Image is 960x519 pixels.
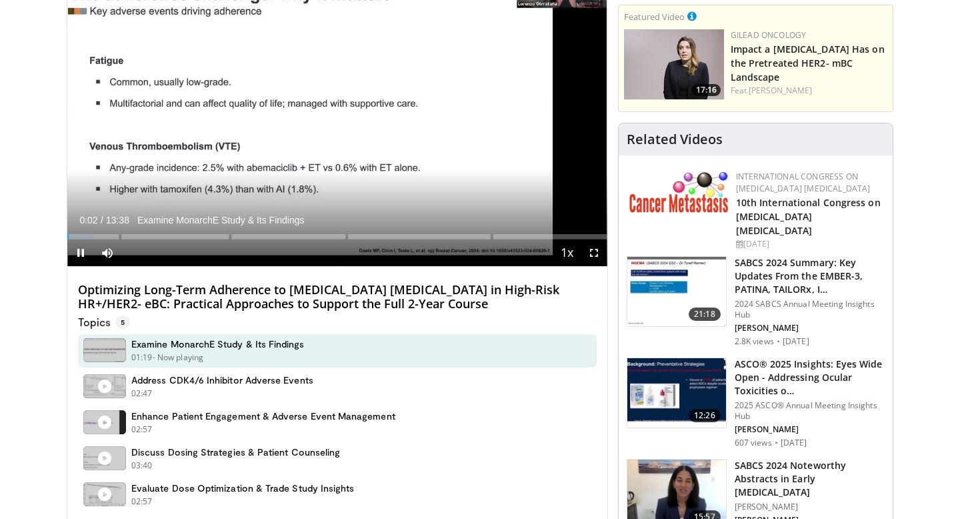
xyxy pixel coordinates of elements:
div: Progress Bar [67,234,607,239]
span: 5 [115,316,130,329]
p: [PERSON_NAME] [735,424,885,435]
button: Playback Rate [554,239,581,266]
div: Feat. [731,85,887,97]
span: Examine MonarchE Study & Its Findings [137,214,305,226]
h4: Evaluate Dose Optimization & Trade Study Insights [131,482,354,494]
p: 02:57 [131,424,153,436]
h4: Related Videos [627,131,723,147]
p: 607 views [735,438,772,448]
img: 37b1f331-dad8-42d1-a0d6-86d758bc13f3.png.150x105_q85_crop-smart_upscale.png [624,29,724,99]
span: 17:16 [692,84,721,96]
p: [PERSON_NAME] [735,502,885,512]
h4: Optimizing Long-Term Adherence to [MEDICAL_DATA] [MEDICAL_DATA] in High-Risk HR+/HER2- eBC: Pract... [78,283,597,312]
img: 6ff8bc22-9509-4454-a4f8-ac79dd3b8976.png.150x105_q85_autocrop_double_scale_upscale_version-0.2.png [629,171,729,213]
a: 17:16 [624,29,724,99]
p: 2.8K views [735,336,774,347]
p: [PERSON_NAME] [735,323,885,334]
span: / [101,215,103,225]
h4: Discuss Dosing Strategies & Patient Counseling [131,446,340,458]
h4: Enhance Patient Engagement & Adverse Event Management [131,410,395,422]
button: Fullscreen [581,239,607,266]
p: 02:47 [131,388,153,400]
p: Topics [78,316,130,329]
p: [DATE] [783,336,809,347]
a: 10th International Congress on [MEDICAL_DATA] [MEDICAL_DATA] [736,196,881,237]
a: International Congress on [MEDICAL_DATA] [MEDICAL_DATA] [736,171,871,194]
h4: Examine MonarchE Study & Its Findings [131,338,304,350]
h3: ASCO® 2025 Insights: Eyes Wide Open - Addressing Ocular Toxicities o… [735,358,885,398]
div: · [777,336,780,347]
img: 24788a67-60a2-4554-b753-a3698dbabb20.150x105_q85_crop-smart_upscale.jpg [627,257,726,326]
button: Pause [67,239,94,266]
a: 21:18 SABCS 2024 Summary: Key Updates From the EMBER-3, PATINA, TAILORx, I… 2024 SABCS Annual Mee... [627,256,885,347]
span: 0:02 [79,215,97,225]
h3: SABCS 2024 Summary: Key Updates From the EMBER-3, PATINA, TAILORx, I… [735,256,885,296]
span: 13:38 [106,215,129,225]
a: 12:26 ASCO® 2025 Insights: Eyes Wide Open - Addressing Ocular Toxicities o… 2025 ASCO® Annual Mee... [627,358,885,448]
h3: SABCS 2024 Noteworthy Abstracts in Early [MEDICAL_DATA] [735,459,885,499]
span: 21:18 [689,308,721,321]
a: Impact a [MEDICAL_DATA] Has on the Pretreated HER2- mBC Landscape [731,43,885,83]
button: Mute [94,239,121,266]
p: 02:57 [131,496,153,508]
span: 12:26 [689,409,721,422]
p: 01:19 [131,352,153,364]
p: 2024 SABCS Annual Meeting Insights Hub [735,299,885,320]
p: 2025 ASCO® Annual Meeting Insights Hub [735,400,885,422]
small: Featured Video [624,11,685,23]
p: - Now playing [153,352,204,364]
div: [DATE] [736,238,882,250]
div: · [775,438,778,448]
h4: Address CDK4/6 Inhibitor Adverse Events [131,374,313,386]
a: Gilead Oncology [731,29,807,41]
p: 03:40 [131,460,153,472]
p: [DATE] [781,438,807,448]
img: b996844e-283e-46d3-a511-8b624ad06fb9.150x105_q85_crop-smart_upscale.jpg [627,358,726,428]
a: [PERSON_NAME] [749,85,812,96]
